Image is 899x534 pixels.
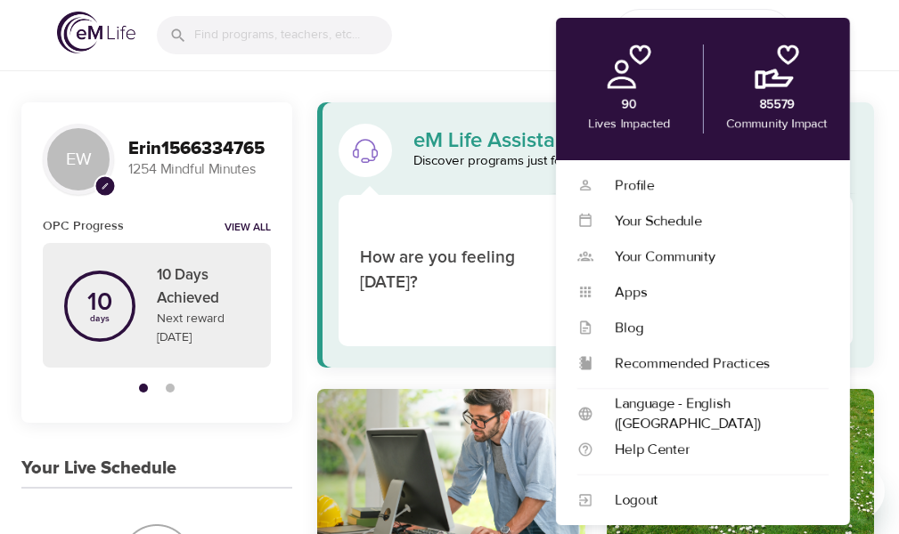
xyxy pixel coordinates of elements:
[622,96,637,115] p: 90
[588,115,670,133] p: Lives Impacted
[726,115,827,133] p: Community Impact
[157,310,249,347] p: Next reward [DATE]
[593,318,829,338] div: Blog
[593,490,829,511] div: Logout
[21,458,176,479] h3: Your Live Schedule
[360,246,543,296] p: How are you feeling [DATE]?
[194,16,392,54] input: Find programs, teachers, etc...
[593,282,829,303] div: Apps
[593,353,829,374] div: Recommended Practices
[593,393,829,434] div: Language - English ([GEOGRAPHIC_DATA])
[43,216,124,236] h6: OPC Progress
[128,139,271,159] h3: Erin1566334765
[593,175,829,196] div: Profile
[593,440,829,460] div: Help Center
[413,151,853,172] p: Discover programs just for you in two steps
[413,130,575,151] p: eM Life Assistant
[128,159,271,180] p: 1254 Mindful Minutes
[57,12,135,53] img: logo
[43,124,114,195] div: EW
[87,315,112,322] p: days
[759,96,794,115] p: 85579
[351,136,380,165] img: eM Life Assistant
[607,44,651,89] img: personal.png
[593,247,829,267] div: Your Community
[225,221,271,236] a: View all notifications
[828,463,885,520] iframe: Button to launch messaging window
[157,264,249,310] p: 10 Days Achieved
[755,44,799,89] img: community.png
[593,211,829,231] div: Your Schedule
[87,290,112,315] p: 10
